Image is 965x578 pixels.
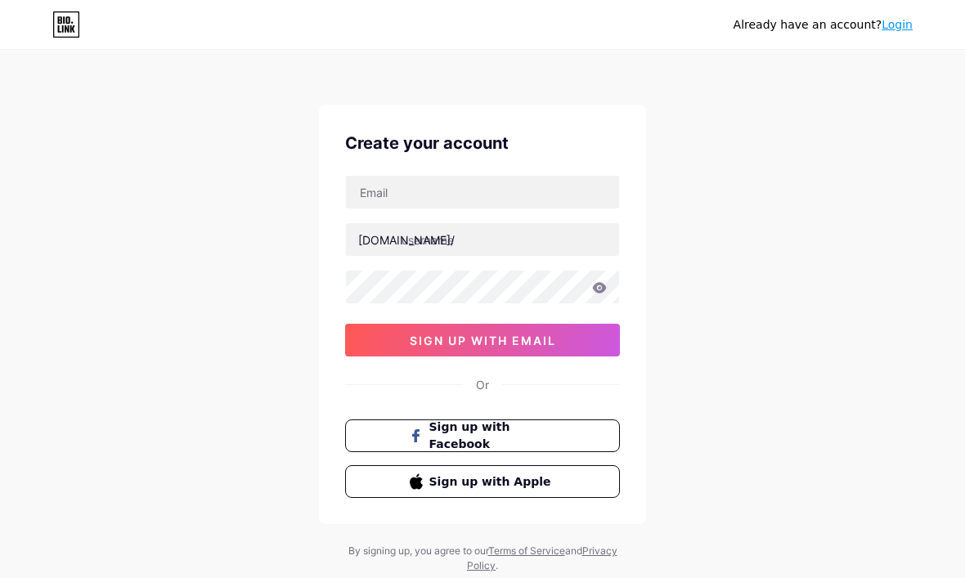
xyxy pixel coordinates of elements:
span: sign up with email [410,334,556,347]
button: sign up with email [345,324,620,356]
div: By signing up, you agree to our and . [343,544,622,573]
div: Already have an account? [734,16,913,34]
button: Sign up with Facebook [345,419,620,452]
input: username [346,223,619,256]
button: Sign up with Apple [345,465,620,498]
span: Sign up with Facebook [429,419,556,453]
div: [DOMAIN_NAME]/ [358,231,455,249]
a: Terms of Service [488,544,565,557]
a: Login [882,18,913,31]
span: Sign up with Apple [429,473,556,491]
div: Or [476,376,489,393]
div: Create your account [345,131,620,155]
input: Email [346,176,619,208]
